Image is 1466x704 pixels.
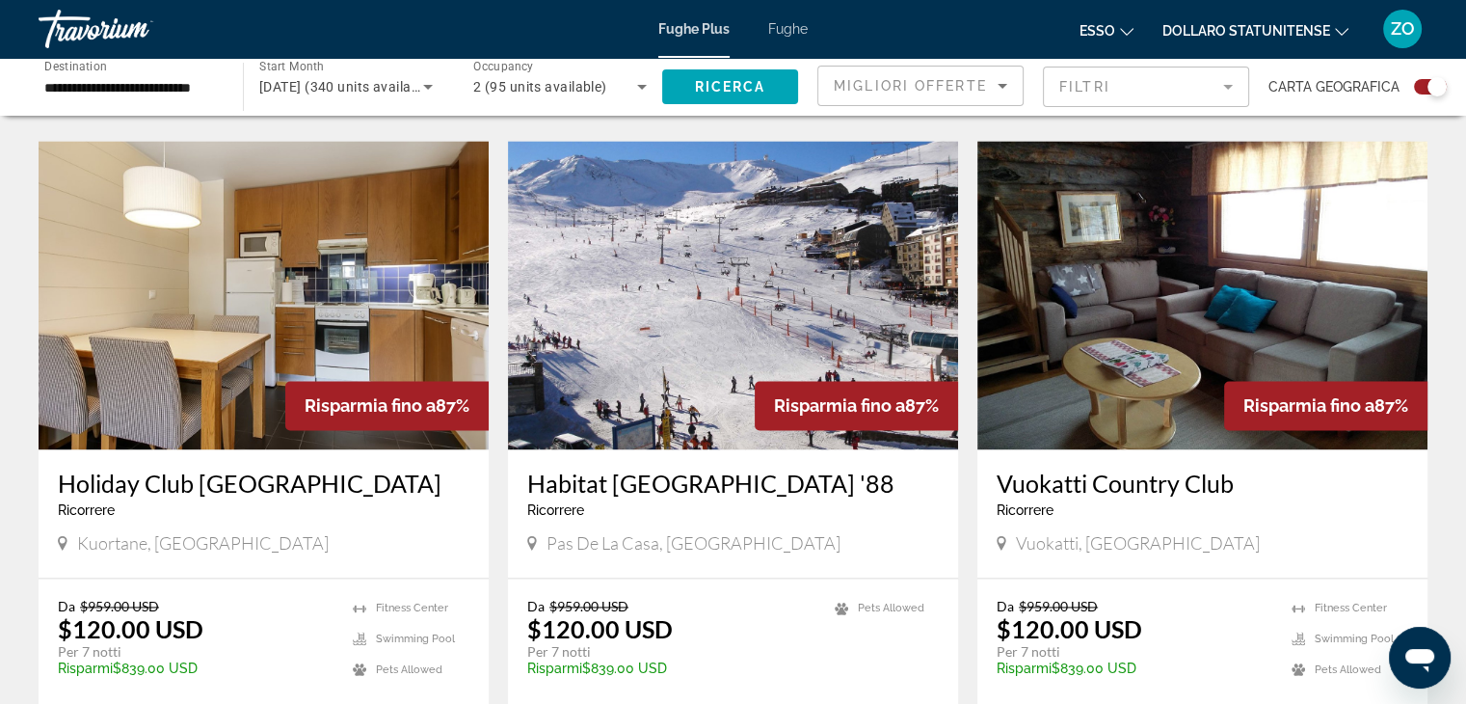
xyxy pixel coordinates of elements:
[527,661,582,676] span: Risparmi
[1391,18,1415,39] font: ZO
[39,4,231,54] a: Travorio
[695,79,766,95] span: Ricerca
[58,469,469,498] a: Holiday Club [GEOGRAPHIC_DATA]
[58,661,113,676] span: Risparmi
[1224,381,1427,430] div: 87%
[1377,9,1427,49] button: Menu utente
[774,395,905,416] span: Risparmia fino a
[305,395,436,416] span: Risparmia fino a
[997,661,1272,676] p: $839.00 USD
[755,381,958,430] div: 87%
[58,502,115,518] span: Ricorrere
[658,21,730,37] a: Fughe Plus
[259,60,324,73] span: Start Month
[80,598,159,614] span: $959.00 USD
[997,643,1272,661] p: Per 7 notti
[58,661,333,676] p: $839.00 USD
[997,502,1053,518] span: Ricorrere
[527,469,939,498] a: Habitat [GEOGRAPHIC_DATA] '88
[1389,627,1451,689] iframe: Pulsante per aprire la finestra di messaggistica
[997,469,1408,498] a: Vuokatti Country Club
[1043,66,1249,108] button: Filter
[473,60,534,73] span: Occupancy
[58,614,203,643] p: $120.00 USD
[834,78,987,94] span: Migliori offerte
[376,663,442,676] span: Pets Allowed
[768,21,808,37] a: Fughe
[527,598,545,614] span: Da
[977,141,1427,449] img: 3215I01X.jpg
[527,614,673,643] p: $120.00 USD
[527,502,584,518] span: Ricorrere
[1162,23,1330,39] font: Dollaro statunitense
[39,141,489,449] img: A065I01X.jpg
[997,598,1014,614] span: Da
[77,532,329,554] span: Kuortane, [GEOGRAPHIC_DATA]
[858,602,924,614] span: Pets Allowed
[376,633,455,645] span: Swimming Pool
[508,141,958,449] img: 3597O01X.jpg
[527,643,815,661] p: Per 7 notti
[997,661,1052,676] span: Risparmi
[44,59,107,72] span: Destination
[1016,532,1260,554] span: Vuokatti, [GEOGRAPHIC_DATA]
[376,602,448,614] span: Fitness Center
[1243,395,1374,416] span: Risparmia fino a
[662,69,798,104] button: Ricerca
[1268,73,1399,100] span: Carta geografica
[1315,663,1381,676] span: Pets Allowed
[1080,16,1133,44] button: Cambia lingua
[285,381,489,430] div: 87%
[546,532,840,554] span: Pas de la Casa, [GEOGRAPHIC_DATA]
[1315,633,1394,645] span: Swimming Pool
[549,598,628,614] span: $959.00 USD
[527,661,815,676] p: $839.00 USD
[1315,602,1387,614] span: Fitness Center
[834,74,1007,97] mat-select: Sort by
[473,79,607,95] span: 2 (95 units available)
[997,614,1142,643] p: $120.00 USD
[58,598,75,614] span: Da
[58,643,333,661] p: Per 7 notti
[1019,598,1098,614] span: $959.00 USD
[1162,16,1348,44] button: Cambia valuta
[1080,23,1115,39] font: Esso
[259,79,435,95] span: [DATE] (340 units available)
